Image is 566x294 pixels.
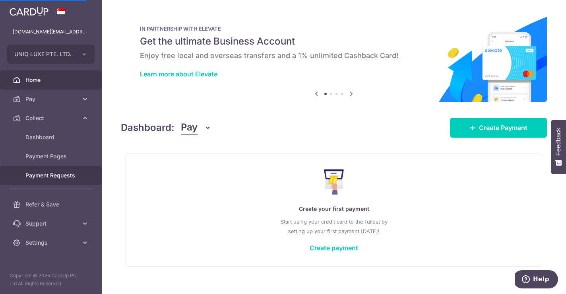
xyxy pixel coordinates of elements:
[324,169,344,195] img: Make Payment
[25,171,78,179] span: Payment Requests
[181,120,198,135] span: Pay
[479,123,527,132] span: Create Payment
[555,128,562,156] span: Feedback
[25,220,78,228] span: Support
[142,204,526,214] p: Create your first payment
[25,133,78,141] span: Dashboard
[25,239,78,247] span: Settings
[450,118,547,138] a: Create Payment
[140,25,528,32] p: IN PARTNERSHIP WITH ELEVATE
[25,152,78,160] span: Payment Pages
[310,244,358,252] a: Create payment
[515,270,558,290] iframe: Opens a widget where you can find more information
[181,120,211,135] button: Pay
[140,35,528,48] h5: Get the ultimate Business Account
[121,13,547,102] img: Renovation banner
[25,95,78,103] span: Pay
[25,114,78,122] span: Collect
[142,217,526,236] p: Start using your credit card to the fullest by setting up your first payment [DATE]!
[25,201,78,208] span: Refer & Save
[25,76,78,84] span: Home
[140,51,528,60] h6: Enjoy free local and overseas transfers and a 1% unlimited Cashback Card!
[121,121,174,135] h4: Dashboard:
[7,45,95,64] button: UNIQ LUXE PTE. LTD.
[14,50,73,58] span: UNIQ LUXE PTE. LTD.
[13,28,89,36] p: [DOMAIN_NAME][EMAIL_ADDRESS][DOMAIN_NAME]
[10,6,48,16] img: CardUp
[140,70,217,78] a: Learn more about Elevate
[551,120,566,174] button: Feedback - Show survey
